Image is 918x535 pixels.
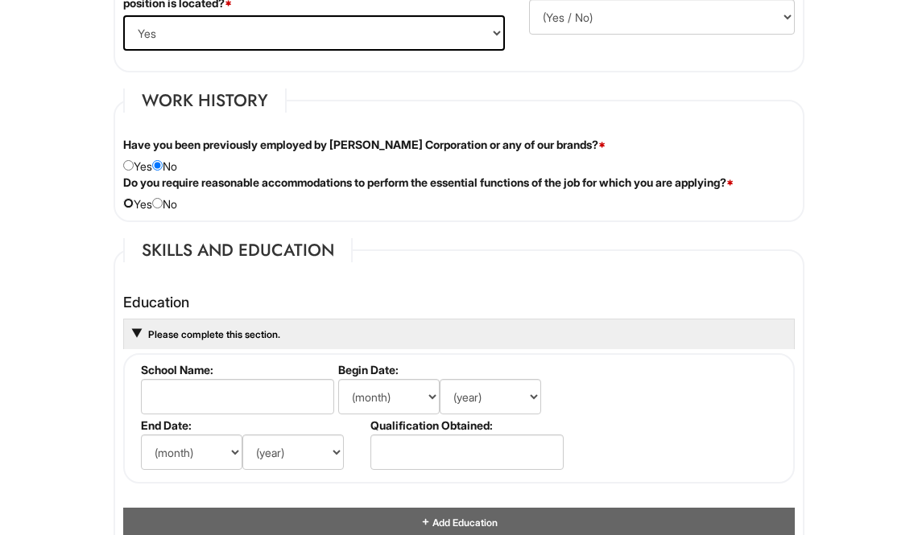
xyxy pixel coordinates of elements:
[338,363,561,377] label: Begin Date:
[123,238,353,262] legend: Skills and Education
[431,516,498,529] span: Add Education
[420,516,498,529] a: Add Education
[147,328,280,340] a: Please complete this section.
[141,418,364,432] label: End Date:
[123,88,287,113] legend: Work History
[111,175,807,212] div: Yes No
[370,418,561,432] label: Qualification Obtained:
[123,137,606,153] label: Have you been previously employed by [PERSON_NAME] Corporation or any of our brands?
[123,175,734,191] label: Do you require reasonable accommodations to perform the essential functions of the job for which ...
[111,137,807,175] div: Yes No
[123,294,795,311] h4: Education
[141,363,332,377] label: School Name:
[123,15,505,51] select: (Yes / No)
